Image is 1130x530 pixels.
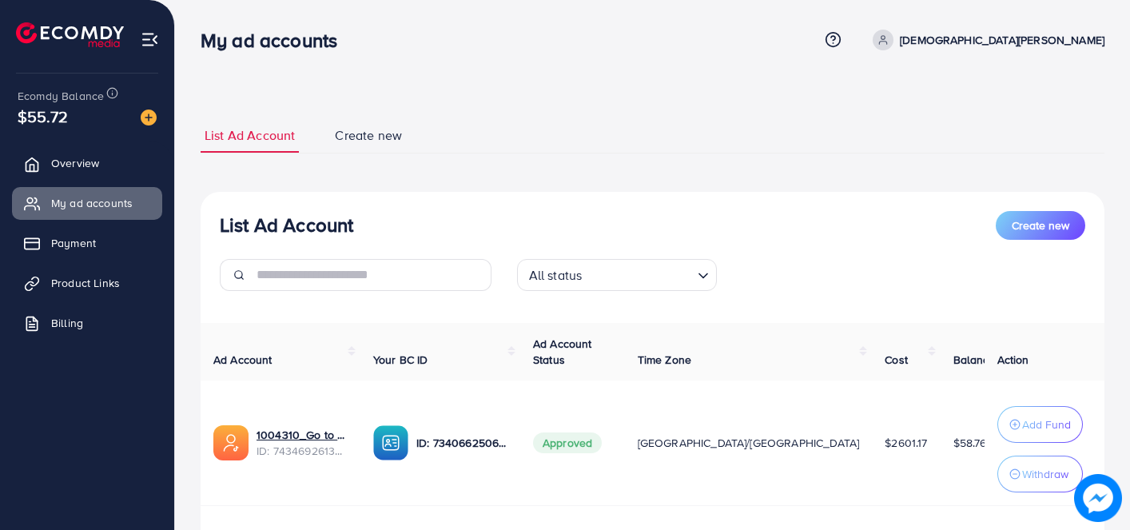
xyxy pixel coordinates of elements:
span: Ad Account Status [533,336,592,368]
span: Create new [1012,217,1069,233]
span: Overview [51,155,99,171]
span: Time Zone [638,352,691,368]
h3: List Ad Account [220,213,353,237]
a: Product Links [12,267,162,299]
span: My ad accounts [51,195,133,211]
span: Cost [885,352,908,368]
p: Add Fund [1022,415,1071,434]
img: image [1074,474,1122,522]
a: Overview [12,147,162,179]
span: Your BC ID [373,352,428,368]
span: Approved [533,432,602,453]
span: Balance [953,352,996,368]
span: Create new [335,126,402,145]
span: Product Links [51,275,120,291]
img: ic-ba-acc.ded83a64.svg [373,425,408,460]
span: Payment [51,235,96,251]
span: $58.76 [953,435,987,451]
a: Billing [12,307,162,339]
button: Withdraw [997,456,1083,492]
p: ID: 7340662506840539137 [416,433,507,452]
div: Search for option [517,259,717,291]
span: List Ad Account [205,126,295,145]
a: 1004310_Go to Cart 2_1731024285374 [257,427,348,443]
button: Add Fund [997,406,1083,443]
button: Create new [996,211,1085,240]
img: menu [141,30,159,49]
span: $55.72 [18,105,68,128]
div: <span class='underline'>1004310_Go to Cart 2_1731024285374</span></br>7434692613732794384 [257,427,348,460]
span: Ad Account [213,352,273,368]
p: Withdraw [1022,464,1068,484]
span: All status [526,264,586,287]
span: Action [997,352,1029,368]
span: $2601.17 [885,435,927,451]
img: image [141,110,157,126]
img: ic-ads-acc.e4c84228.svg [213,425,249,460]
span: Billing [51,315,83,331]
p: [DEMOGRAPHIC_DATA][PERSON_NAME] [900,30,1104,50]
h3: My ad accounts [201,29,350,52]
img: logo [16,22,124,47]
a: My ad accounts [12,187,162,219]
a: [DEMOGRAPHIC_DATA][PERSON_NAME] [866,30,1104,50]
a: Payment [12,227,162,259]
span: ID: 7434692613732794384 [257,443,348,459]
span: [GEOGRAPHIC_DATA]/[GEOGRAPHIC_DATA] [638,435,860,451]
input: Search for option [587,261,690,287]
span: Ecomdy Balance [18,88,104,104]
